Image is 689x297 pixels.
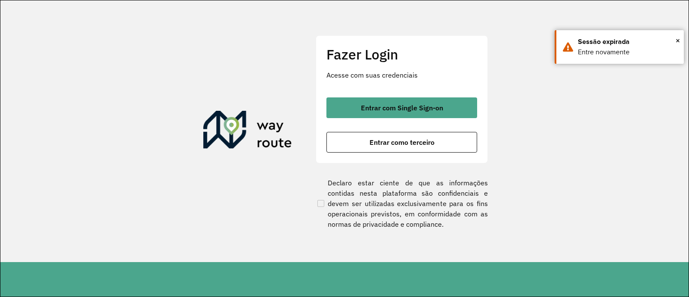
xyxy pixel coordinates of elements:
span: × [676,34,680,47]
label: Declaro estar ciente de que as informações contidas nesta plataforma são confidenciais e devem se... [316,178,488,229]
span: Entrar com Single Sign-on [361,104,443,111]
div: Entre novamente [578,47,677,57]
button: Close [676,34,680,47]
span: Entrar como terceiro [369,139,435,146]
p: Acesse com suas credenciais [326,70,477,80]
button: button [326,97,477,118]
div: Sessão expirada [578,37,677,47]
h2: Fazer Login [326,46,477,63]
button: button [326,132,477,153]
img: Roteirizador AmbevTech [203,111,292,152]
